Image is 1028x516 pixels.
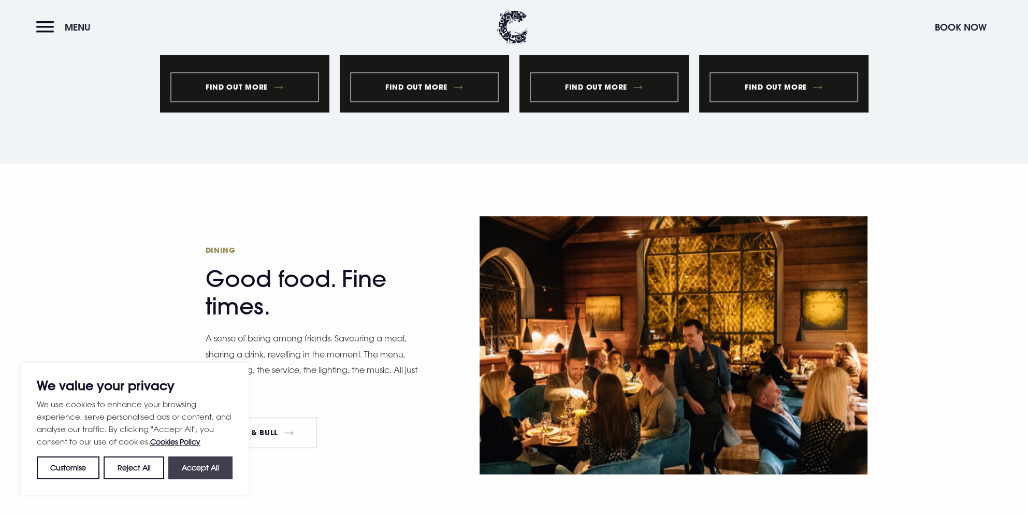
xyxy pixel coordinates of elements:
img: Clandeboye Lodge [497,10,528,44]
button: Book Now [930,16,992,38]
button: Menu [36,16,96,38]
p: We use cookies to enhance your browsing experience, serve personalised ads or content, and analys... [37,398,233,448]
button: Reject All [104,456,164,479]
p: A sense of being among friends. Savouring a meal, sharing a drink, revelling in the moment. The m... [206,331,418,394]
a: Cookies Policy [150,437,200,446]
h2: Good food. Fine times. [206,245,408,320]
img: Hotel Northern Ireland [480,216,867,475]
span: Dining [206,245,408,255]
div: We value your privacy [21,363,249,495]
span: Menu [65,21,91,33]
button: Customise [37,456,99,479]
button: Accept All [168,456,233,479]
p: We value your privacy [37,379,233,392]
a: Coq & Bull [206,417,317,448]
